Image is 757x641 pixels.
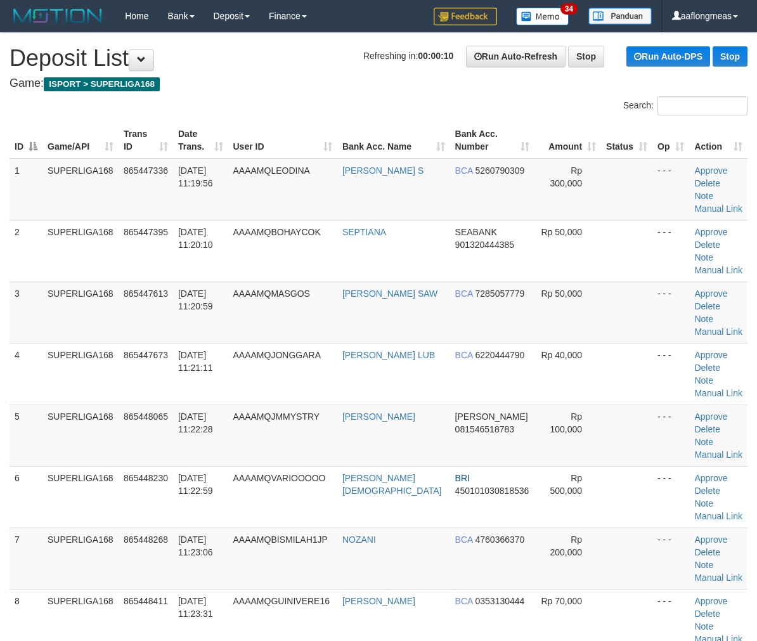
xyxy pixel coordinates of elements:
a: Delete [694,301,720,311]
a: Note [694,437,713,447]
a: Delete [694,486,720,496]
span: AAAAMQVARIOOOOO [233,473,326,483]
th: Bank Acc. Name: activate to sort column ascending [337,122,450,159]
img: Feedback.jpg [434,8,497,25]
td: SUPERLIGA168 [42,466,119,528]
label: Search: [623,96,747,115]
td: - - - [652,528,689,589]
td: SUPERLIGA168 [42,343,119,405]
span: [DATE] 11:22:59 [178,473,213,496]
span: [DATE] 11:23:31 [178,596,213,619]
th: Bank Acc. Number: activate to sort column ascending [450,122,535,159]
td: SUPERLIGA168 [42,220,119,282]
span: Rp 40,000 [541,350,582,360]
a: Manual Link [694,511,742,521]
td: 5 [10,405,42,466]
input: Search: [657,96,747,115]
a: Run Auto-Refresh [466,46,566,67]
th: ID: activate to sort column descending [10,122,42,159]
span: 865448230 [124,473,168,483]
img: panduan.png [588,8,652,25]
td: - - - [652,159,689,221]
span: Copy 081546518783 to clipboard [455,424,514,434]
a: Manual Link [694,327,742,337]
a: Delete [694,547,720,557]
a: Manual Link [694,265,742,275]
span: Copy 6220444790 to clipboard [476,350,525,360]
strong: 00:00:10 [418,51,453,61]
span: 865447613 [124,288,168,299]
a: Delete [694,178,720,188]
td: SUPERLIGA168 [42,159,119,221]
span: 865448411 [124,596,168,606]
img: MOTION_logo.png [10,6,106,25]
span: BRI [455,473,470,483]
a: Stop [568,46,604,67]
span: Copy 7285057779 to clipboard [476,288,525,299]
a: [PERSON_NAME] [342,411,415,422]
span: [DATE] 11:23:06 [178,534,213,557]
a: Approve [694,534,727,545]
span: 865448065 [124,411,168,422]
a: Note [694,560,713,570]
a: Manual Link [694,204,742,214]
span: Copy 450101030818536 to clipboard [455,486,529,496]
span: [DATE] 11:22:28 [178,411,213,434]
a: Approve [694,227,727,237]
span: Copy 5260790309 to clipboard [476,165,525,176]
a: Manual Link [694,388,742,398]
span: [DATE] 11:21:11 [178,350,213,373]
a: [PERSON_NAME] [342,596,415,606]
a: Note [694,375,713,385]
a: Approve [694,596,727,606]
span: BCA [455,288,473,299]
td: - - - [652,282,689,343]
img: Button%20Memo.svg [516,8,569,25]
a: Note [694,498,713,508]
span: ISPORT > SUPERLIGA168 [44,77,160,91]
span: Rp 200,000 [550,534,582,557]
th: Op: activate to sort column ascending [652,122,689,159]
th: Trans ID: activate to sort column ascending [119,122,173,159]
td: 2 [10,220,42,282]
span: Copy 4760366370 to clipboard [476,534,525,545]
span: SEABANK [455,227,497,237]
a: NOZANI [342,534,376,545]
th: Date Trans.: activate to sort column ascending [173,122,228,159]
a: Manual Link [694,450,742,460]
span: [DATE] 11:19:56 [178,165,213,188]
a: Delete [694,609,720,619]
th: Game/API: activate to sort column ascending [42,122,119,159]
a: Note [694,621,713,631]
td: - - - [652,405,689,466]
span: [DATE] 11:20:10 [178,227,213,250]
a: Approve [694,473,727,483]
span: Copy 901320444385 to clipboard [455,240,514,250]
a: Note [694,314,713,324]
span: BCA [455,534,473,545]
a: Approve [694,411,727,422]
span: AAAAMQBISMILAH1JP [233,534,328,545]
a: [PERSON_NAME] LUB [342,350,435,360]
th: Action: activate to sort column ascending [689,122,747,159]
a: Note [694,191,713,201]
a: Delete [694,424,720,434]
a: Approve [694,350,727,360]
a: SEPTIANA [342,227,386,237]
a: Delete [694,240,720,250]
td: 7 [10,528,42,589]
span: [DATE] 11:20:59 [178,288,213,311]
a: Approve [694,288,727,299]
a: Stop [713,46,747,67]
span: Rp 100,000 [550,411,582,434]
span: Refreshing in: [363,51,453,61]
td: - - - [652,466,689,528]
a: Delete [694,363,720,373]
span: Rp 500,000 [550,473,582,496]
span: 865447395 [124,227,168,237]
a: Approve [694,165,727,176]
span: AAAAMQMASGOS [233,288,310,299]
span: 34 [560,3,578,15]
td: - - - [652,343,689,405]
span: 865447336 [124,165,168,176]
